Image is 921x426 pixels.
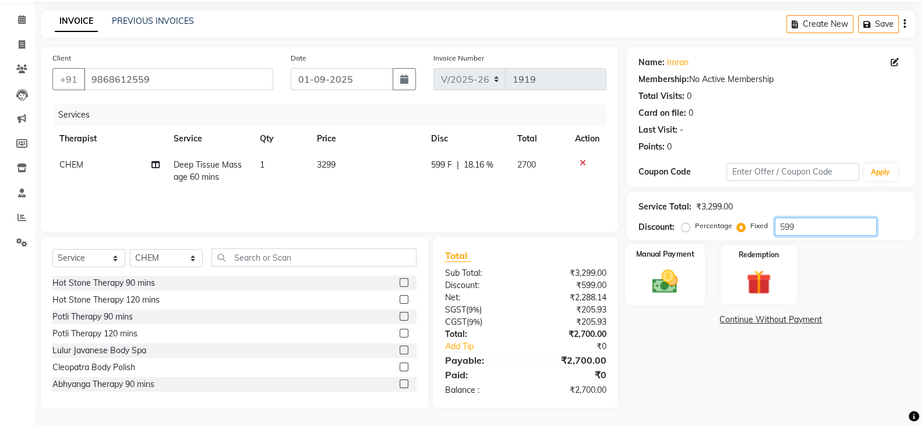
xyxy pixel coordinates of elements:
input: Search or Scan [211,248,417,267]
div: No Active Membership [638,73,904,86]
span: | [457,159,459,171]
div: Discount: [436,279,525,292]
div: ₹3,299.00 [525,267,615,279]
div: Service Total: [638,201,691,213]
div: - [680,124,683,136]
th: Price [310,126,424,152]
label: Date [291,53,306,63]
div: ₹205.93 [525,316,615,328]
div: Coupon Code [638,166,727,178]
a: INVOICE [55,11,98,32]
label: Percentage [695,221,732,231]
label: Fixed [750,221,768,231]
span: Deep Tissue Massage 60 mins [174,159,242,182]
button: Apply [864,164,897,181]
div: ₹2,288.14 [525,292,615,304]
div: 0 [687,90,691,102]
div: ( ) [436,304,525,316]
div: Last Visit: [638,124,677,136]
div: Potli Therapy 90 mins [52,311,133,323]
div: ₹3,299.00 [696,201,733,213]
div: Hot Stone Therapy 90 mins [52,277,155,289]
button: Save [858,15,899,33]
div: ( ) [436,316,525,328]
div: ₹2,700.00 [525,353,615,367]
span: 3299 [317,159,336,170]
div: Payable: [436,353,525,367]
th: Action [568,126,606,152]
div: ₹599.00 [525,279,615,292]
div: Sub Total: [436,267,525,279]
input: Search by Name/Mobile/Email/Code [84,68,273,90]
div: 0 [667,141,672,153]
th: Therapist [52,126,167,152]
a: Continue Without Payment [629,314,913,326]
label: Invoice Number [433,53,484,63]
span: Total [444,250,471,262]
div: Services [54,104,615,126]
div: Potli Therapy 120 mins [52,328,137,340]
span: 2700 [517,159,536,170]
button: +91 [52,68,85,90]
div: ₹205.93 [525,304,615,316]
th: Service [167,126,253,152]
span: SGST [444,304,465,315]
label: Redemption [739,250,779,260]
div: Name: [638,56,665,69]
div: Points: [638,141,665,153]
div: ₹0 [541,340,615,353]
label: Manual Payment [636,248,694,260]
div: Discount: [638,221,675,233]
div: Hot Stone Therapy 120 mins [52,294,160,306]
input: Enter Offer / Coupon Code [726,163,859,181]
a: PREVIOUS INVOICES [112,16,194,26]
div: 0 [689,107,693,119]
div: Card on file: [638,107,686,119]
span: CGST [444,317,466,327]
span: CHEM [59,159,83,170]
div: Paid: [436,368,525,382]
div: ₹0 [525,368,615,382]
div: ₹2,700.00 [525,384,615,396]
a: Add Tip [436,340,540,353]
span: 9% [468,305,479,314]
div: ₹2,700.00 [525,328,615,340]
span: 18.16 % [464,159,493,171]
span: 599 F [431,159,452,171]
span: 9% [468,317,479,326]
div: Lulur Javanese Body Spa [52,345,146,357]
span: 1 [260,159,264,170]
div: Balance : [436,384,525,396]
div: Total Visits: [638,90,684,102]
button: Create New [786,15,853,33]
th: Total [510,126,568,152]
label: Client [52,53,71,63]
div: Net: [436,292,525,304]
div: Membership: [638,73,689,86]
img: _gift.svg [739,267,778,297]
th: Disc [424,126,510,152]
div: Cleopatra Body Polish [52,361,135,374]
div: Total: [436,328,525,340]
th: Qty [253,126,310,152]
a: Imran [667,56,689,69]
div: Abhyanga Therapy 90 mins [52,378,154,390]
img: _cash.svg [644,267,686,296]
